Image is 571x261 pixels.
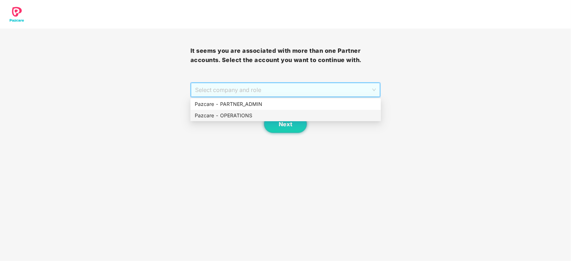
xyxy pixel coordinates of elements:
div: Pazcare - OPERATIONS [190,110,381,121]
h3: It seems you are associated with more than one Partner accounts. Select the account you want to c... [190,46,381,65]
div: Pazcare - OPERATIONS [195,112,377,119]
button: Next [264,115,307,133]
span: Next [279,121,292,128]
div: Pazcare - PARTNER_ADMIN [195,100,377,108]
div: Pazcare - PARTNER_ADMIN [190,98,381,110]
span: Select company and role [195,83,376,97]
